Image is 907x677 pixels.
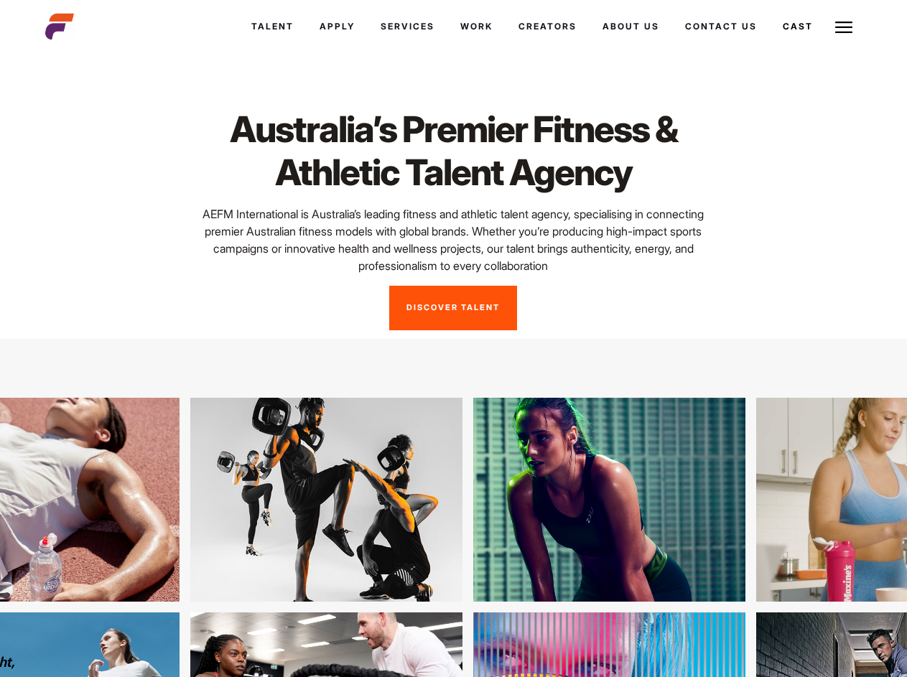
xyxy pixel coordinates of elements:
[45,12,74,41] img: cropped-aefm-brand-fav-22-square.png
[427,398,699,602] img: 4
[506,7,590,46] a: Creators
[307,7,368,46] a: Apply
[184,205,723,274] p: AEFM International is Australia’s leading fitness and athletic talent agency, specialising in con...
[447,7,506,46] a: Work
[835,19,852,36] img: Burger icon
[770,7,826,46] a: Cast
[389,286,517,330] a: Discover Talent
[368,7,447,46] a: Services
[144,398,417,602] img: wegew
[184,108,723,194] h1: Australia’s Premier Fitness & Athletic Talent Agency
[672,7,770,46] a: Contact Us
[590,7,672,46] a: About Us
[238,7,307,46] a: Talent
